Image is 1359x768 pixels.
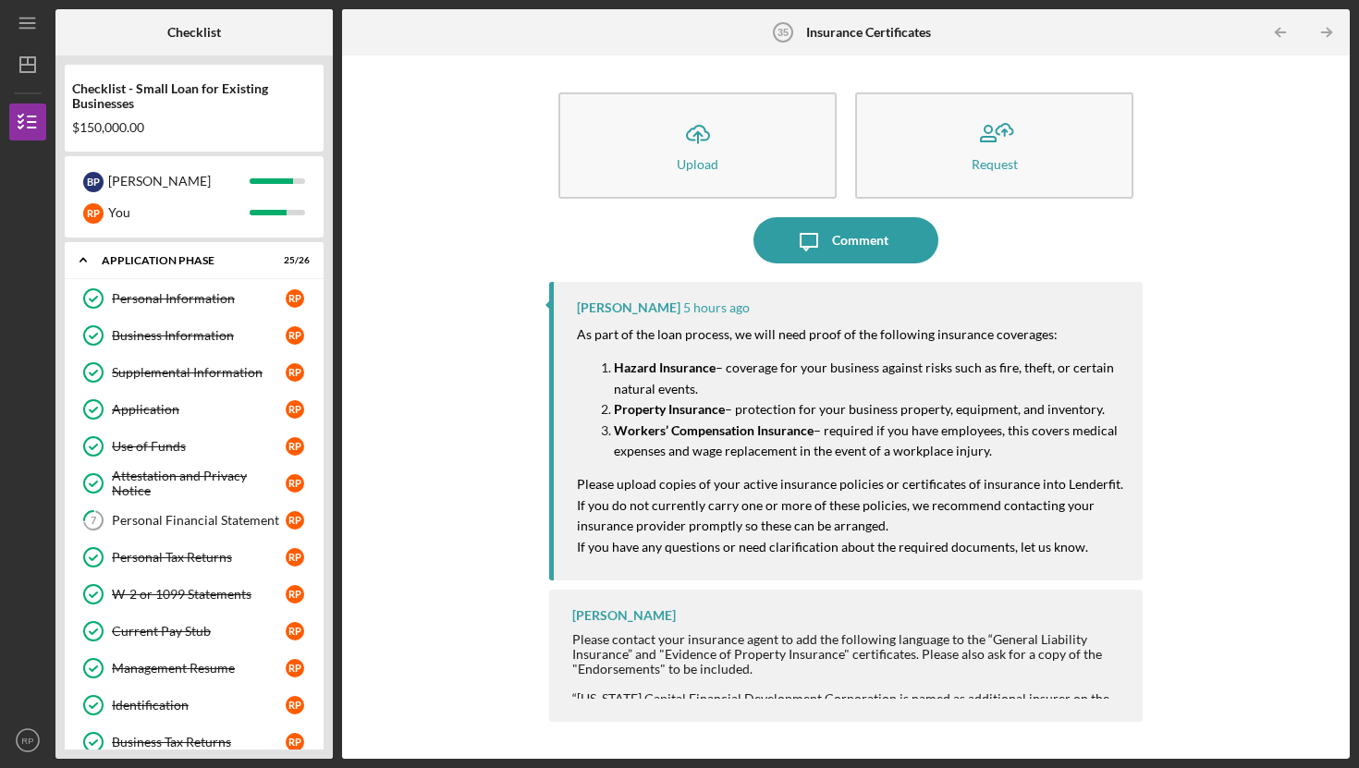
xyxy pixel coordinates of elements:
[614,401,725,417] mark: Property Insurance
[112,698,286,713] div: Identification
[855,92,1133,199] button: Request
[677,157,718,171] div: Upload
[74,576,314,613] a: W-2 or 1099 StatementsRP
[683,300,750,315] time: 2025-10-06 20:36
[74,428,314,465] a: Use of FundsRP
[112,328,286,343] div: Business Information
[725,401,1105,417] mark: – protection for your business property, equipment, and inventory.
[74,391,314,428] a: ApplicationRP
[286,474,304,493] div: R P
[753,217,938,263] button: Comment
[577,476,1126,533] mark: Please upload copies of your active insurance policies or certificates of insurance into Lenderfi...
[72,81,316,111] div: Checklist - Small Loan for Existing Businesses
[572,608,676,623] div: [PERSON_NAME]
[286,733,304,751] div: R P
[286,400,304,419] div: R P
[577,539,1088,555] mark: If you have any questions or need clarification about the required documents, let us know.
[74,280,314,317] a: Personal InformationRP
[83,172,104,192] div: B P
[577,300,680,315] div: [PERSON_NAME]
[972,157,1018,171] div: Request
[112,624,286,639] div: Current Pay Stub
[112,365,286,380] div: Supplemental Information
[777,27,789,38] tspan: 35
[108,197,250,228] div: You
[286,511,304,530] div: R P
[102,255,263,266] div: Application Phase
[112,402,286,417] div: Application
[286,659,304,677] div: R P
[74,724,314,761] a: Business Tax ReturnsRP
[832,217,888,263] div: Comment
[74,317,314,354] a: Business InformationRP
[286,363,304,382] div: R P
[286,696,304,714] div: R P
[614,422,814,438] mark: Workers’ Compensation Insurance
[83,203,104,224] div: R P
[286,585,304,603] div: R P
[112,661,286,676] div: Management Resume
[276,255,310,266] div: 25 / 26
[9,722,46,759] button: RP
[558,92,837,199] button: Upload
[74,354,314,391] a: Supplemental InformationRP
[112,469,286,498] div: Attestation and Privacy Notice
[286,289,304,308] div: R P
[108,165,250,197] div: [PERSON_NAME]
[91,515,97,527] tspan: 7
[112,735,286,750] div: Business Tax Returns
[112,587,286,602] div: W-2 or 1099 Statements
[74,465,314,502] a: Attestation and Privacy NoticeRP
[21,736,33,746] text: RP
[614,360,716,375] mark: Hazard Insurance
[112,513,286,528] div: Personal Financial Statement
[74,502,314,539] a: 7Personal Financial StatementRP
[112,439,286,454] div: Use of Funds
[112,550,286,565] div: Personal Tax Returns
[614,360,1117,396] mark: – coverage for your business against risks such as fire, theft, or certain natural events.
[286,437,304,456] div: R P
[286,326,304,345] div: R P
[614,422,1120,458] mark: – required if you have employees, this covers medical expenses and wage replacement in the event ...
[112,291,286,306] div: Personal Information
[74,687,314,724] a: IdentificationRP
[167,25,221,40] b: Checklist
[286,622,304,640] div: R P
[74,539,314,576] a: Personal Tax ReturnsRP
[72,120,316,135] div: $150,000.00
[74,613,314,650] a: Current Pay StubRP
[577,326,1058,342] mark: As part of the loan process, we will need proof of the following insurance coverages:
[74,650,314,687] a: Management ResumeRP
[286,548,304,567] div: R P
[806,25,931,40] b: Insurance Certificates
